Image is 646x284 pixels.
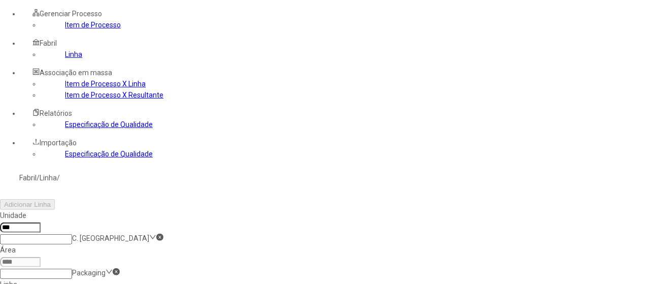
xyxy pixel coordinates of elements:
[4,201,51,208] span: Adicionar Linha
[65,50,82,58] a: Linha
[65,80,146,88] a: Item de Processo X Linha
[40,39,57,47] span: Fabril
[65,91,163,99] a: Item de Processo X Resultante
[65,150,153,158] a: Especificação de Qualidade
[72,234,149,242] nz-select-item: C. Zarate
[19,174,37,182] a: Fabril
[40,174,57,182] a: Linha
[65,120,153,129] a: Especificação de Qualidade
[40,10,102,18] span: Gerenciar Processo
[40,139,77,147] span: Importação
[37,174,40,182] nz-breadcrumb-separator: /
[57,174,60,182] nz-breadcrumb-separator: /
[40,109,72,117] span: Relatórios
[40,69,112,77] span: Associação em massa
[65,21,121,29] a: Item de Processo
[72,269,106,277] nz-select-item: Packaging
